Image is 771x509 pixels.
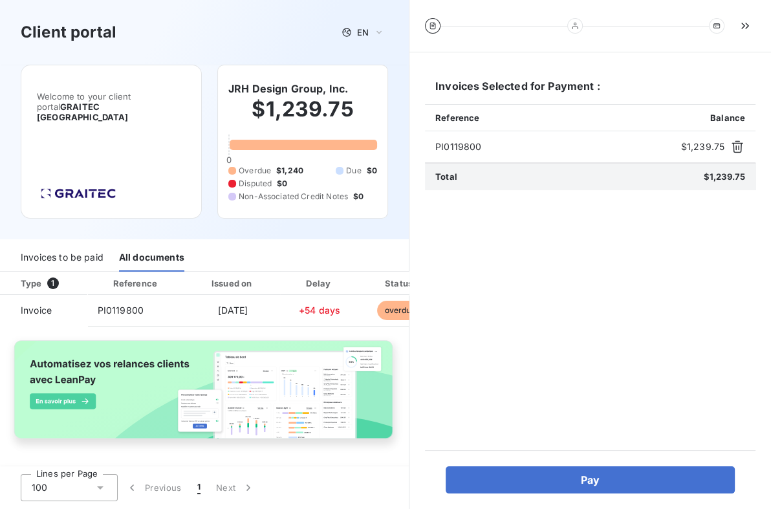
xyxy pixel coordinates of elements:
span: $0 [367,165,377,177]
span: Overdue [239,165,271,177]
span: PI0119800 [435,140,676,153]
span: Reference [435,113,479,123]
span: 1 [47,277,59,289]
div: Delay [283,277,356,290]
span: 1 [197,481,201,494]
button: Previous [118,474,190,501]
div: Status [362,277,439,290]
span: PI0119800 [98,305,144,316]
span: Welcome to your client portal [37,91,186,122]
span: EN [357,27,369,38]
span: $0 [277,178,287,190]
span: Due [346,165,361,177]
span: Total [435,171,457,182]
h6: JRH Design Group, Inc. [228,81,348,96]
span: +54 days [299,305,340,316]
h6: Invoices Selected for Payment : [425,78,755,104]
span: $1,239.75 [704,171,745,182]
div: All documents [119,244,184,272]
span: Non-Associated Credit Notes [239,191,348,202]
div: Reference [113,278,157,288]
span: Invoice [10,304,77,317]
img: banner [5,334,404,456]
span: $0 [353,191,364,202]
img: Company logo [37,184,120,202]
button: Next [208,474,263,501]
span: Balance [710,113,745,123]
button: Pay [446,466,735,493]
h3: Client portal [21,21,116,44]
h2: $1,239.75 [228,96,377,135]
div: Invoices to be paid [21,244,103,272]
span: [DATE] [218,305,248,316]
div: Type [13,277,85,290]
span: Disputed [239,178,272,190]
span: 100 [32,481,47,494]
span: $1,240 [276,165,303,177]
div: Issued on [188,277,277,290]
button: 1 [190,474,208,501]
span: 0 [226,155,232,165]
span: GRAITEC [GEOGRAPHIC_DATA] [37,102,129,122]
span: $1,239.75 [681,140,724,153]
span: overdue [377,301,424,320]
